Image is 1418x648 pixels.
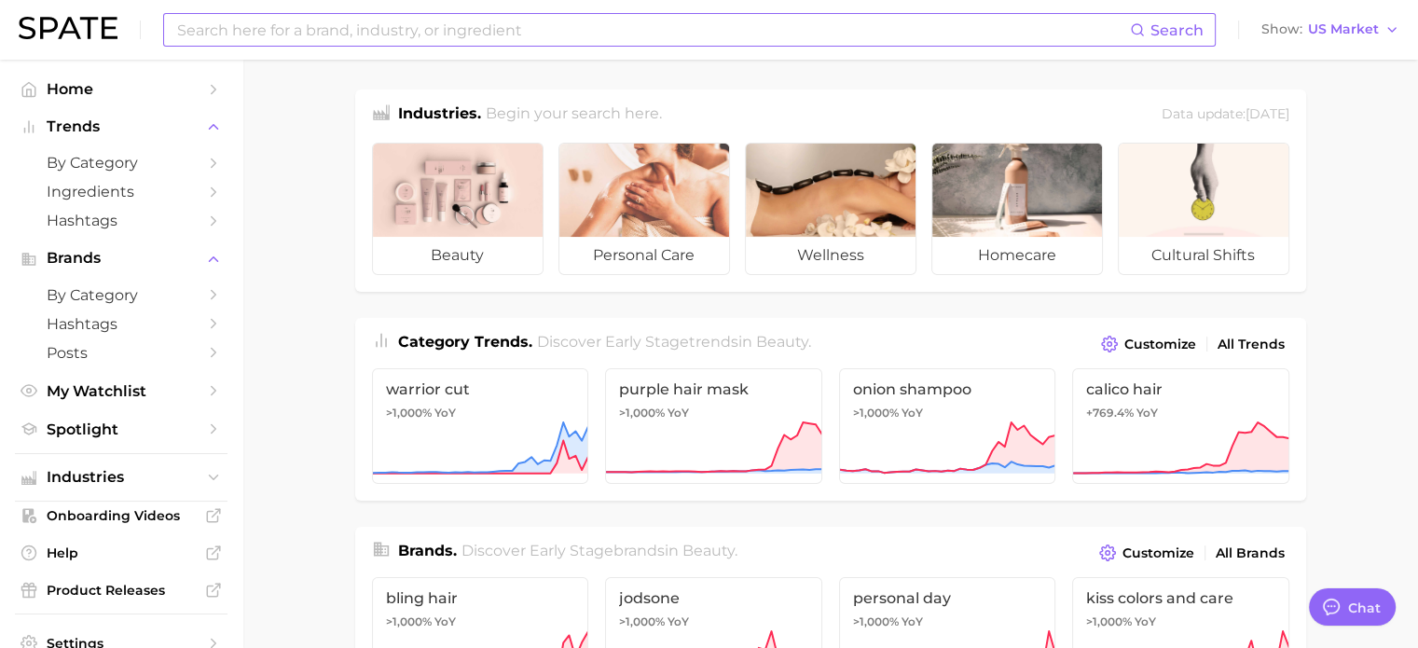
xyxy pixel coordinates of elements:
span: Home [47,80,196,98]
a: homecare [931,143,1103,275]
a: beauty [372,143,544,275]
span: YoY [1136,406,1158,421]
span: beauty [682,542,735,559]
span: by Category [47,154,196,172]
span: YoY [1135,614,1156,629]
span: Industries [47,469,196,486]
button: Brands [15,244,227,272]
a: warrior cut>1,000% YoY [372,368,589,484]
span: Hashtags [47,212,196,229]
span: kiss colors and care [1086,589,1275,607]
a: Hashtags [15,310,227,338]
span: jodsone [619,589,808,607]
span: Help [47,545,196,561]
span: >1,000% [619,614,665,628]
span: by Category [47,286,196,304]
span: warrior cut [386,380,575,398]
span: My Watchlist [47,382,196,400]
span: Search [1150,21,1204,39]
a: Home [15,75,227,103]
span: +769.4% [1086,406,1134,420]
span: >1,000% [386,614,432,628]
span: personal day [853,589,1042,607]
span: >1,000% [386,406,432,420]
input: Search here for a brand, industry, or ingredient [175,14,1130,46]
a: onion shampoo>1,000% YoY [839,368,1056,484]
a: Help [15,539,227,567]
h1: Industries. [398,103,481,128]
a: cultural shifts [1118,143,1289,275]
a: by Category [15,281,227,310]
span: cultural shifts [1119,237,1288,274]
a: personal care [558,143,730,275]
a: Onboarding Videos [15,502,227,530]
span: YoY [902,406,923,421]
button: ShowUS Market [1257,18,1404,42]
span: Discover Early Stage trends in . [537,333,811,351]
span: Show [1261,24,1302,34]
span: Discover Early Stage brands in . [461,542,737,559]
span: beauty [756,333,808,351]
span: Product Releases [47,582,196,599]
span: >1,000% [853,406,899,420]
span: YoY [902,614,923,629]
span: YoY [434,406,456,421]
button: Customize [1094,540,1198,566]
a: My Watchlist [15,377,227,406]
a: All Trends [1213,332,1289,357]
a: purple hair mask>1,000% YoY [605,368,822,484]
a: wellness [745,143,916,275]
button: Industries [15,463,227,491]
span: YoY [668,406,689,421]
span: Onboarding Videos [47,507,196,524]
button: Customize [1096,331,1200,357]
a: calico hair+769.4% YoY [1072,368,1289,484]
span: personal care [559,237,729,274]
button: Trends [15,113,227,141]
span: onion shampoo [853,380,1042,398]
span: Spotlight [47,421,196,438]
span: Customize [1122,545,1194,561]
span: Trends [47,118,196,135]
img: SPATE [19,17,117,39]
span: Ingredients [47,183,196,200]
span: US Market [1308,24,1379,34]
span: >1,000% [853,614,899,628]
span: YoY [434,614,456,629]
span: >1,000% [1086,614,1132,628]
a: Hashtags [15,206,227,235]
span: All Brands [1216,545,1285,561]
a: Posts [15,338,227,367]
span: bling hair [386,589,575,607]
span: purple hair mask [619,380,808,398]
a: by Category [15,148,227,177]
span: Customize [1124,337,1196,352]
span: wellness [746,237,916,274]
a: Ingredients [15,177,227,206]
span: Brands . [398,542,457,559]
span: >1,000% [619,406,665,420]
span: homecare [932,237,1102,274]
span: Brands [47,250,196,267]
h2: Begin your search here. [486,103,662,128]
span: All Trends [1218,337,1285,352]
span: beauty [373,237,543,274]
span: Category Trends . [398,333,532,351]
span: YoY [668,614,689,629]
span: calico hair [1086,380,1275,398]
a: All Brands [1211,541,1289,566]
a: Product Releases [15,576,227,604]
span: Posts [47,344,196,362]
div: Data update: [DATE] [1162,103,1289,128]
a: Spotlight [15,415,227,444]
span: Hashtags [47,315,196,333]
